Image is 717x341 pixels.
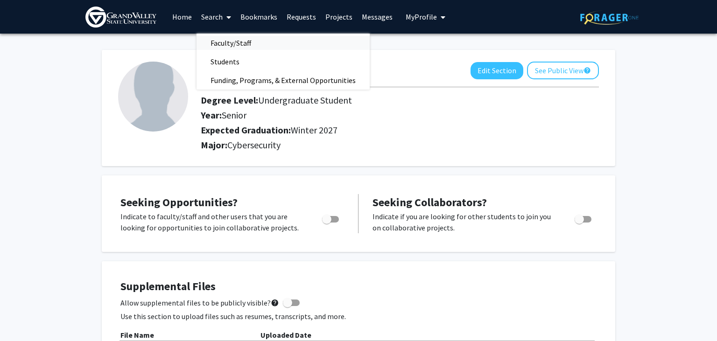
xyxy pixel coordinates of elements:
a: Funding, Programs, & External Opportunities [197,73,370,87]
p: Indicate to faculty/staff and other users that you are looking for opportunities to join collabor... [120,211,304,233]
iframe: Chat [7,299,40,334]
span: Winter 2027 [291,124,337,136]
p: Use this section to upload files such as resumes, transcripts, and more. [120,311,597,322]
img: Grand Valley State University Logo [85,7,156,28]
span: Seeking Opportunities? [120,195,238,209]
span: Seeking Collaborators? [373,195,487,209]
span: Cybersecurity [227,139,281,151]
a: Search [197,0,236,33]
a: Home [168,0,197,33]
a: Students [197,55,370,69]
img: ForagerOne Logo [580,10,639,25]
b: Uploaded Date [260,330,311,340]
img: Profile Picture [118,62,188,132]
h4: Supplemental Files [120,280,597,293]
button: See Public View [527,62,599,79]
h2: Year: [201,110,562,121]
a: Requests [282,0,321,33]
h2: Expected Graduation: [201,125,562,136]
span: Faculty/Staff [197,34,265,52]
p: Indicate if you are looking for other students to join you on collaborative projects. [373,211,557,233]
div: Toggle [318,211,344,225]
span: My Profile [406,12,437,21]
div: Toggle [571,211,597,225]
span: Students [197,52,253,71]
mat-icon: help [583,65,591,76]
span: Funding, Programs, & External Opportunities [197,71,370,90]
span: Allow supplemental files to be publicly visible? [120,297,279,308]
button: Edit Section [471,62,523,79]
h2: Major: [201,139,599,151]
a: Faculty/Staff [197,36,370,50]
a: Messages [357,0,397,33]
h2: Degree Level: [201,95,562,106]
span: Undergraduate Student [258,94,352,106]
a: Projects [321,0,357,33]
b: File Name [120,330,154,340]
span: Senior [222,109,246,121]
a: Bookmarks [236,0,282,33]
mat-icon: help [271,297,279,308]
